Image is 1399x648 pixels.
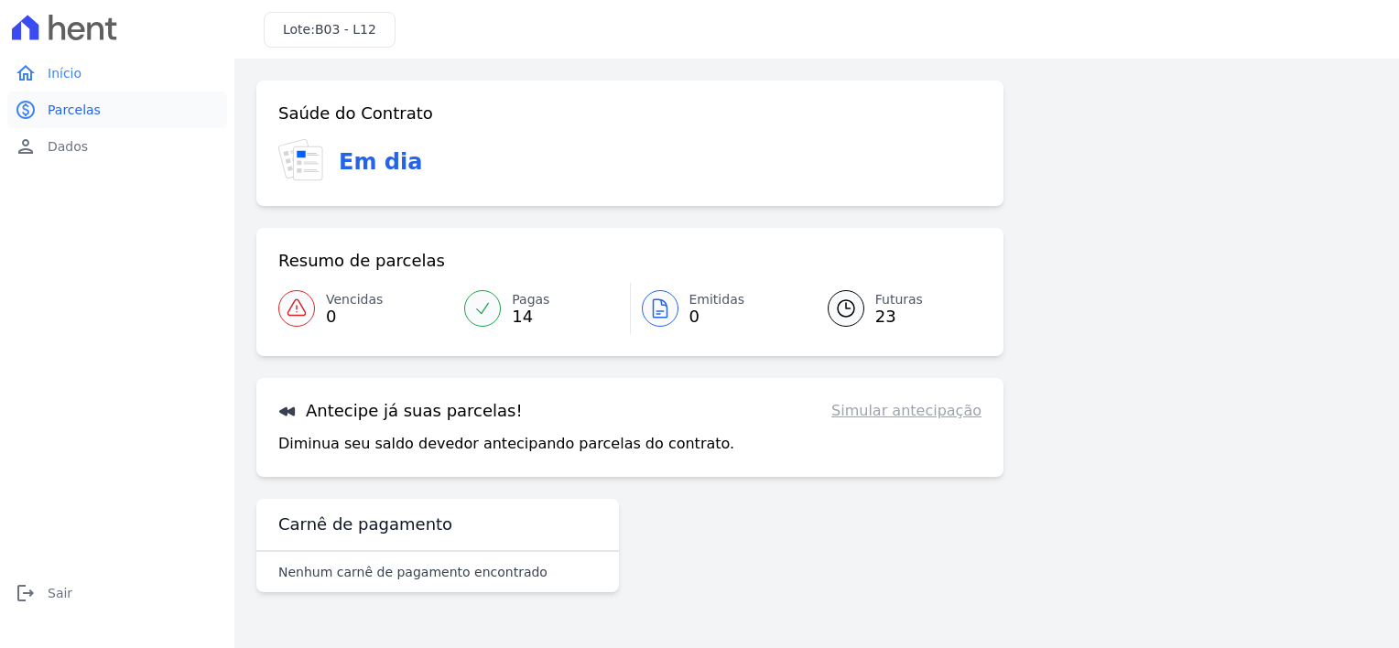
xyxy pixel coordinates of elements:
span: 0 [326,309,383,324]
a: Emitidas 0 [631,283,806,334]
span: Parcelas [48,101,101,119]
h3: Saúde do Contrato [278,103,433,124]
i: paid [15,99,37,121]
a: paidParcelas [7,92,227,128]
i: person [15,135,37,157]
span: Futuras [875,290,923,309]
span: Pagas [512,290,549,309]
i: home [15,62,37,84]
a: Vencidas 0 [278,283,453,334]
h3: Antecipe já suas parcelas! [278,400,523,422]
h3: Resumo de parcelas [278,250,445,272]
a: Futuras 23 [806,283,981,334]
p: Diminua seu saldo devedor antecipando parcelas do contrato. [278,433,734,455]
span: Sair [48,584,72,602]
span: B03 - L12 [315,22,376,37]
a: logoutSair [7,575,227,611]
span: Início [48,64,81,82]
a: personDados [7,128,227,165]
span: 14 [512,309,549,324]
h3: Em dia [339,146,422,178]
span: Dados [48,137,88,156]
p: Nenhum carnê de pagamento encontrado [278,563,548,581]
span: Vencidas [326,290,383,309]
a: homeInício [7,55,227,92]
h3: Lote: [283,20,376,39]
span: 0 [689,309,745,324]
i: logout [15,582,37,604]
h3: Carnê de pagamento [278,513,452,535]
a: Simular antecipação [831,400,981,422]
span: 23 [875,309,923,324]
span: Emitidas [689,290,745,309]
a: Pagas 14 [453,283,629,334]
